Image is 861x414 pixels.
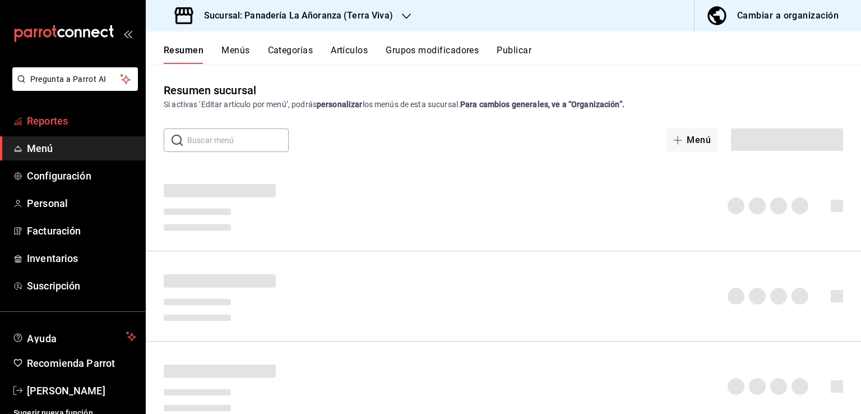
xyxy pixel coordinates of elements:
span: Pregunta a Parrot AI [30,73,121,85]
button: Grupos modificadores [386,45,479,64]
span: Suscripción [27,278,136,293]
span: [PERSON_NAME] [27,383,136,398]
div: Cambiar a organización [737,8,839,24]
div: Si activas ‘Editar artículo por menú’, podrás los menús de esta sucursal. [164,99,843,111]
button: Artículos [331,45,368,64]
button: Menú [666,128,717,152]
strong: personalizar [317,100,363,109]
span: Menú [27,141,136,156]
button: open_drawer_menu [123,29,132,38]
span: Ayuda [27,330,122,343]
button: Pregunta a Parrot AI [12,67,138,91]
a: Pregunta a Parrot AI [8,81,138,93]
button: Categorías [268,45,313,64]
span: Facturación [27,223,136,238]
h3: Sucursal: Panadería La Añoranza (Terra Viva) [195,9,393,22]
span: Configuración [27,168,136,183]
span: Reportes [27,113,136,128]
span: Personal [27,196,136,211]
input: Buscar menú [187,129,289,151]
div: Resumen sucursal [164,82,256,99]
button: Publicar [497,45,531,64]
span: Recomienda Parrot [27,356,136,371]
strong: Para cambios generales, ve a “Organización”. [460,100,624,109]
span: Inventarios [27,251,136,266]
button: Menús [221,45,249,64]
div: navigation tabs [164,45,861,64]
button: Resumen [164,45,203,64]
